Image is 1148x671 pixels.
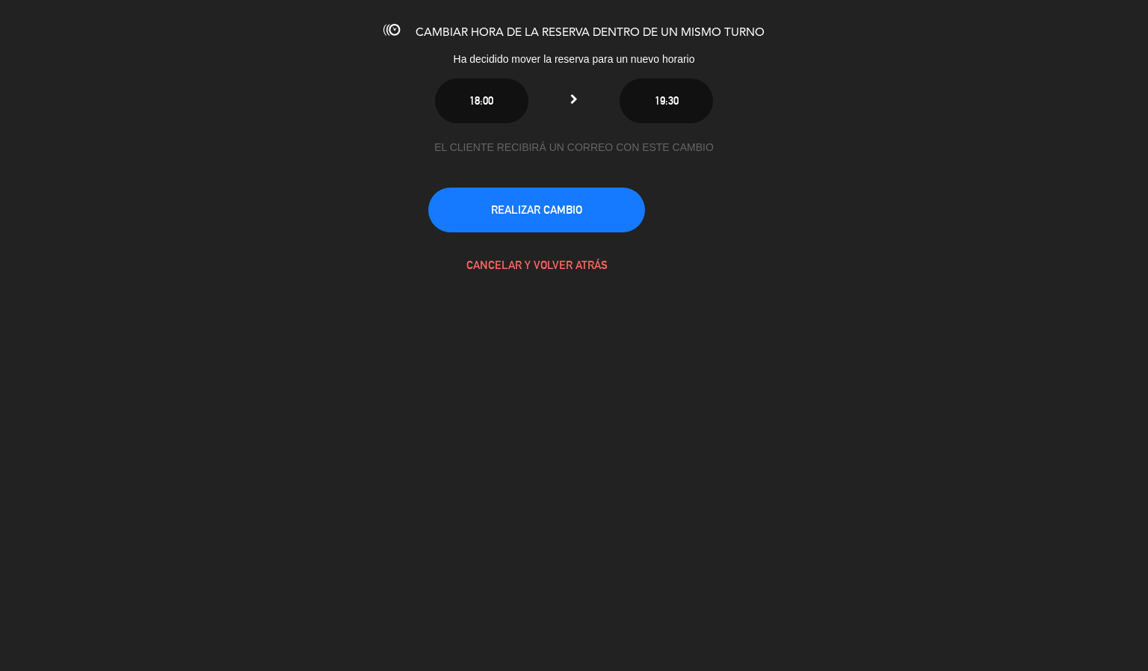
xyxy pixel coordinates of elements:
span: 18:00 [469,94,493,107]
div: EL CLIENTE RECIBIRÁ UN CORREO CON ESTE CAMBIO [428,139,720,156]
button: 19:30 [620,78,713,123]
button: 18:00 [435,78,528,123]
span: CAMBIAR HORA DE LA RESERVA DENTRO DE UN MISMO TURNO [416,27,765,39]
span: 19:30 [655,94,679,107]
button: CANCELAR Y VOLVER ATRÁS [428,243,645,288]
div: Ha decidido mover la reserva para un nuevo horario [327,51,821,68]
button: REALIZAR CAMBIO [428,188,645,232]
